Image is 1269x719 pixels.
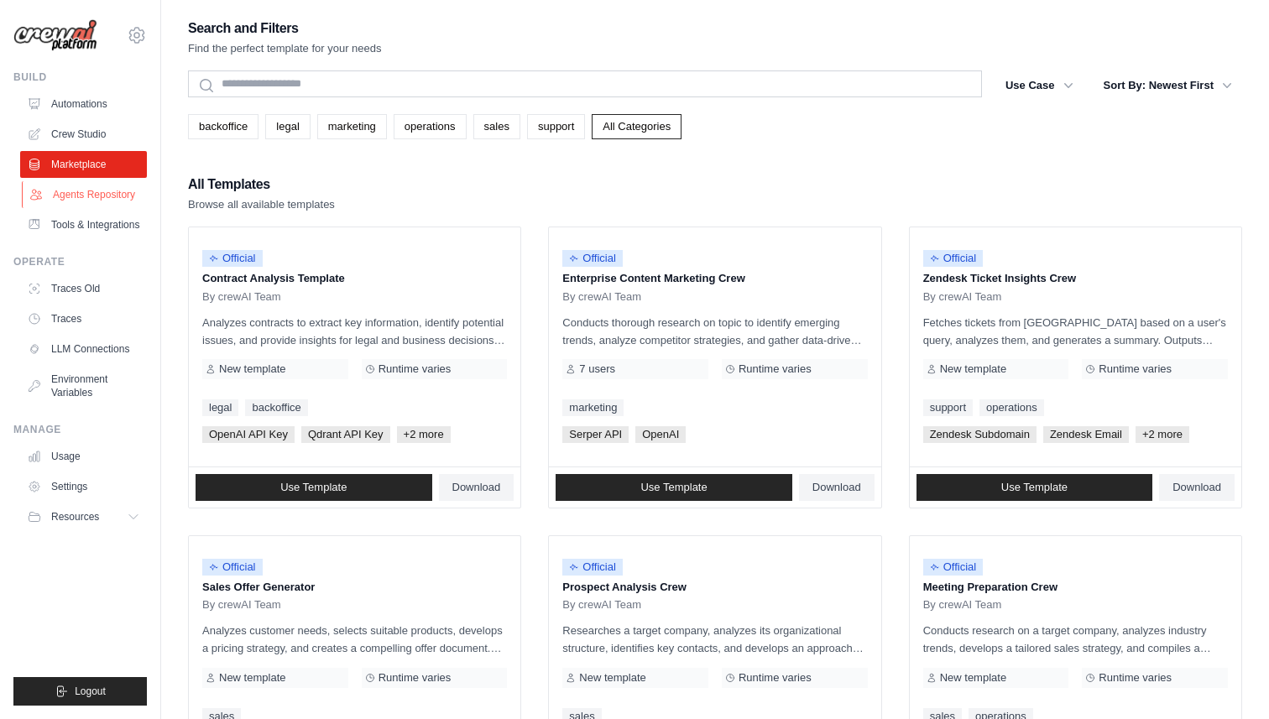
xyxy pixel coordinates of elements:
img: Logo [13,19,97,52]
a: Traces Old [20,275,147,302]
span: Runtime varies [379,671,452,685]
a: backoffice [245,399,307,416]
span: OpenAI [635,426,686,443]
span: By crewAI Team [202,290,281,304]
span: By crewAI Team [923,598,1002,612]
a: sales [473,114,520,139]
p: Conducts thorough research on topic to identify emerging trends, analyze competitor strategies, a... [562,314,867,349]
a: Download [439,474,514,501]
a: marketing [317,114,387,139]
span: Official [202,250,263,267]
a: Usage [20,443,147,470]
h2: Search and Filters [188,17,382,40]
p: Contract Analysis Template [202,270,507,287]
a: Environment Variables [20,366,147,406]
span: +2 more [1136,426,1189,443]
p: Sales Offer Generator [202,579,507,596]
p: Prospect Analysis Crew [562,579,867,596]
span: New template [579,671,645,685]
a: Use Template [196,474,432,501]
span: Use Template [640,481,707,494]
a: support [923,399,973,416]
a: marketing [562,399,624,416]
a: Settings [20,473,147,500]
span: Qdrant API Key [301,426,390,443]
span: New template [940,362,1006,376]
button: Sort By: Newest First [1094,70,1242,101]
p: Find the perfect template for your needs [188,40,382,57]
p: Analyzes customer needs, selects suitable products, develops a pricing strategy, and creates a co... [202,622,507,657]
span: By crewAI Team [562,598,641,612]
p: Conducts research on a target company, analyzes industry trends, develops a tailored sales strate... [923,622,1228,657]
a: Automations [20,91,147,117]
span: Download [1172,481,1221,494]
span: Runtime varies [1099,362,1172,376]
button: Logout [13,677,147,706]
p: Fetches tickets from [GEOGRAPHIC_DATA] based on a user's query, analyzes them, and generates a su... [923,314,1228,349]
span: 7 users [579,362,615,376]
p: Meeting Preparation Crew [923,579,1228,596]
a: operations [394,114,467,139]
span: Official [923,250,984,267]
span: Download [812,481,861,494]
span: Runtime varies [739,362,812,376]
a: Traces [20,305,147,332]
span: +2 more [397,426,451,443]
a: operations [979,399,1044,416]
span: Resources [51,510,99,524]
span: Logout [75,685,106,698]
span: Runtime varies [1099,671,1172,685]
span: Runtime varies [379,362,452,376]
a: legal [265,114,310,139]
a: Marketplace [20,151,147,178]
span: Official [562,559,623,576]
p: Browse all available templates [188,196,335,213]
a: backoffice [188,114,258,139]
a: Use Template [556,474,792,501]
a: Download [1159,474,1235,501]
span: By crewAI Team [202,598,281,612]
div: Manage [13,423,147,436]
span: Serper API [562,426,629,443]
p: Analyzes contracts to extract key information, identify potential issues, and provide insights fo... [202,314,507,349]
span: New template [219,671,285,685]
button: Use Case [995,70,1084,101]
p: Enterprise Content Marketing Crew [562,270,867,287]
a: support [527,114,585,139]
span: Use Template [280,481,347,494]
span: Zendesk Subdomain [923,426,1037,443]
a: Tools & Integrations [20,211,147,238]
a: Crew Studio [20,121,147,148]
span: By crewAI Team [562,290,641,304]
span: Runtime varies [739,671,812,685]
span: New template [219,362,285,376]
a: LLM Connections [20,336,147,362]
a: Agents Repository [22,181,149,208]
p: Researches a target company, analyzes its organizational structure, identifies key contacts, and ... [562,622,867,657]
span: New template [940,671,1006,685]
div: Operate [13,255,147,268]
span: Official [202,559,263,576]
span: Official [562,250,623,267]
h2: All Templates [188,173,335,196]
span: By crewAI Team [923,290,1002,304]
span: Zendesk Email [1043,426,1129,443]
span: Use Template [1001,481,1068,494]
span: OpenAI API Key [202,426,295,443]
span: Download [452,481,501,494]
a: Use Template [916,474,1153,501]
span: Official [923,559,984,576]
p: Zendesk Ticket Insights Crew [923,270,1228,287]
a: legal [202,399,238,416]
div: Build [13,70,147,84]
a: Download [799,474,875,501]
button: Resources [20,503,147,530]
a: All Categories [592,114,681,139]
